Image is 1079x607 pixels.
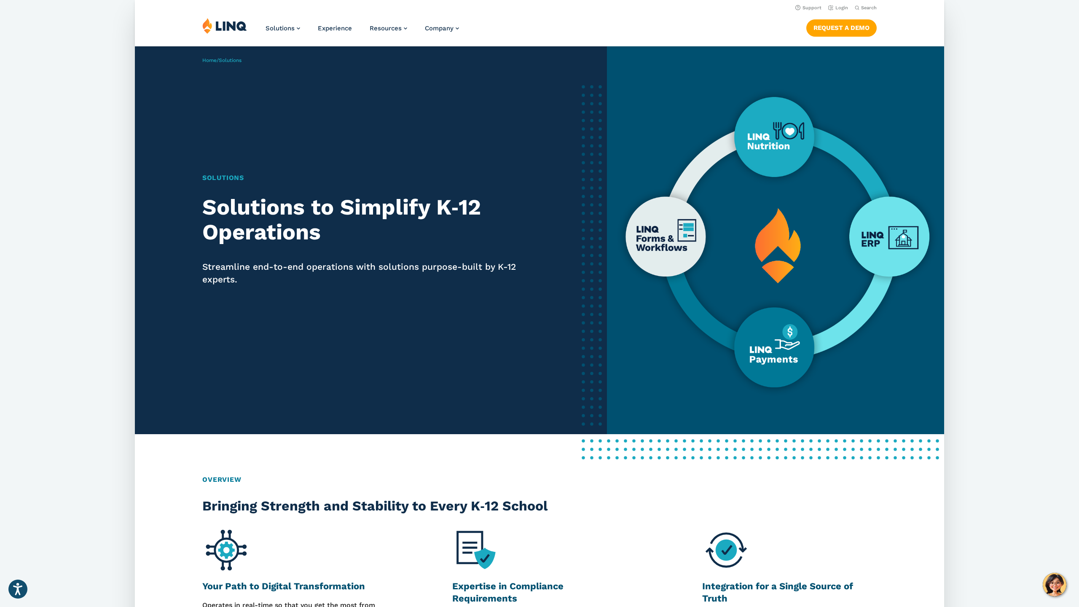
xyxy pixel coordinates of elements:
[202,173,521,183] h1: Solutions
[855,5,877,11] button: Open Search Bar
[370,24,402,32] span: Resources
[219,57,242,63] span: Solutions
[370,24,407,32] a: Resources
[425,24,454,32] span: Company
[828,5,848,11] a: Login
[425,24,459,32] a: Company
[266,18,459,46] nav: Primary Navigation
[607,46,944,434] img: Platforms Overview
[452,580,627,604] h4: Expertise in Compliance Requirements
[318,24,352,32] a: Experience
[202,261,521,286] p: Streamline end-to-end operations with solutions purpose-built by K-12 experts.
[702,580,877,604] h4: Integration for a Single Source of Truth
[202,18,247,34] img: LINQ | K‑12 Software
[202,580,377,592] h4: Your Path to Digital Transformation
[202,475,877,485] h2: Overview
[202,497,587,516] h2: Bringing Strength and Stability to Every K‑12 School
[806,19,877,36] a: Request a Demo
[202,195,521,245] h2: Solutions to Simplify K‑12 Operations
[135,3,944,12] nav: Utility Navigation
[266,24,300,32] a: Solutions
[806,18,877,36] nav: Button Navigation
[202,57,242,63] span: /
[202,57,217,63] a: Home
[1043,573,1066,596] button: Hello, have a question? Let’s chat.
[861,5,877,11] span: Search
[266,24,295,32] span: Solutions
[795,5,821,11] a: Support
